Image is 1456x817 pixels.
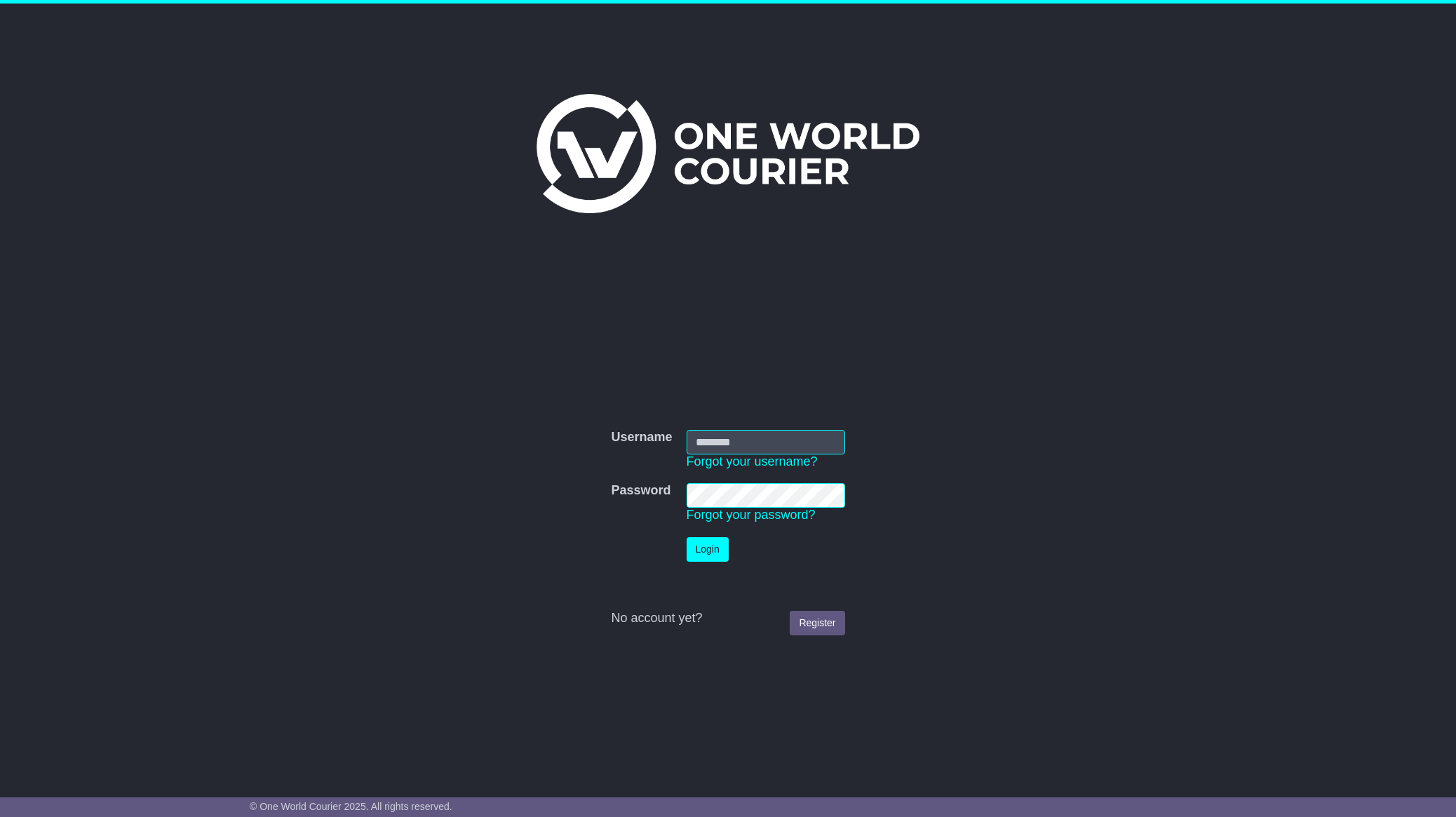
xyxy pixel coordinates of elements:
[687,537,729,562] button: Login
[611,430,672,445] label: Username
[687,454,818,468] a: Forgot your username?
[250,801,452,812] span: © One World Courier 2025. All rights reserved.
[537,94,919,213] img: One World
[611,611,844,626] div: No account yet?
[687,508,816,522] a: Forgot your password?
[611,483,670,499] label: Password
[790,611,844,635] a: Register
